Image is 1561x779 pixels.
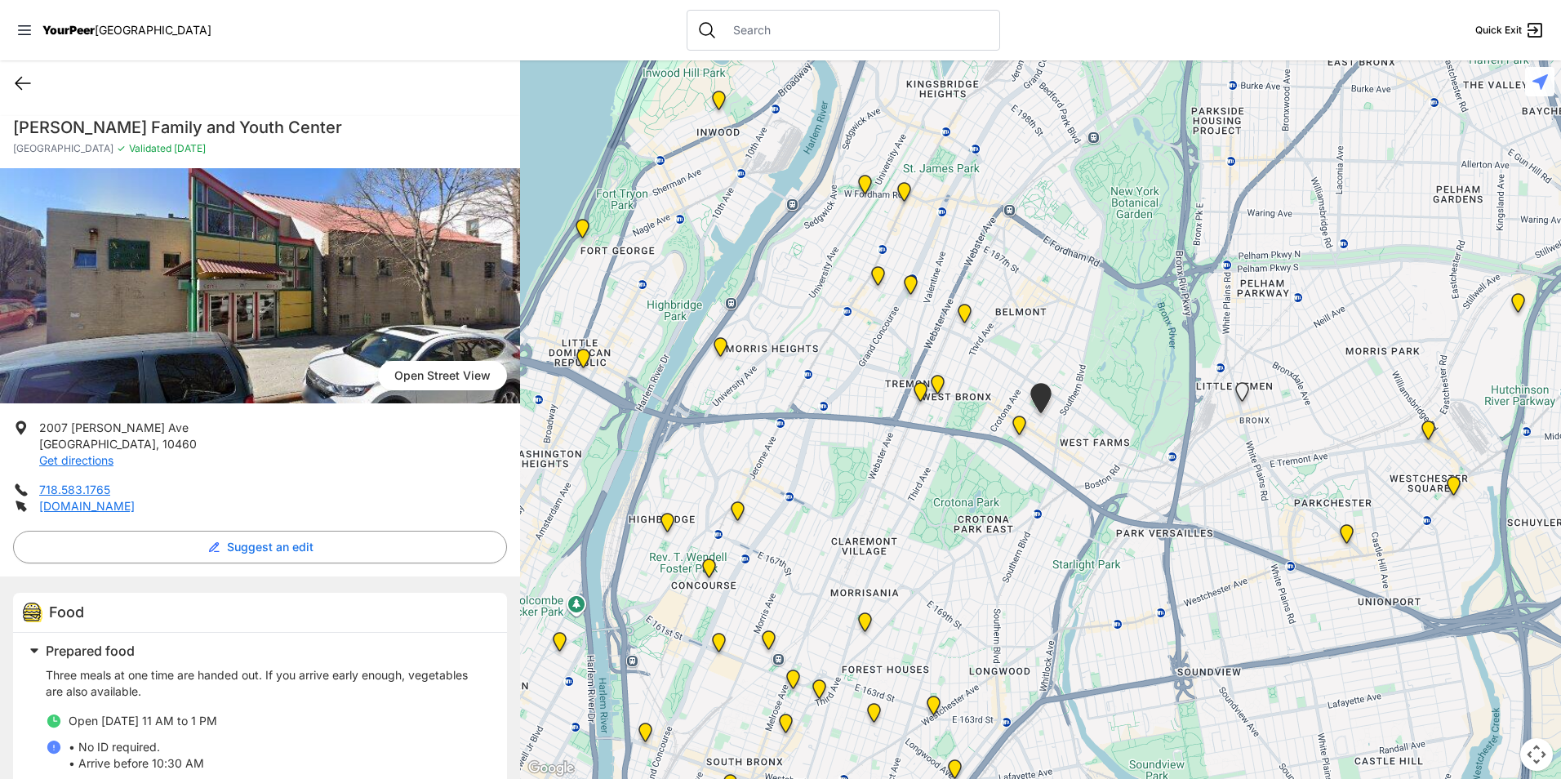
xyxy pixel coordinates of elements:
[948,297,981,336] div: Tremont Corps
[857,697,891,736] div: ACCESS Program
[227,539,314,555] span: Suggest an edit
[39,483,110,496] a: 718.583.1765
[861,260,895,299] div: Morris Innovative Senior Center
[887,176,921,215] div: Fordham Office, moved from 2430 Walton Ave
[702,626,736,665] div: South Bronx NeON Works
[1475,20,1545,40] a: Quick Exit
[776,663,810,702] div: Bronx Citadel Corps
[69,714,217,728] span: Open [DATE] 11 AM to 1 PM
[524,758,578,779] img: Google
[13,142,113,155] span: [GEOGRAPHIC_DATA]
[117,142,126,155] span: ✓
[692,552,726,591] div: The Bronx Church of God of Prophecy
[769,707,803,746] div: Bronx Youth Center (BYC)
[39,499,135,513] a: [DOMAIN_NAME]
[69,739,204,772] p: • No ID required. • Arrive before 10:30 AM
[46,667,487,700] p: Three meals at one time are handed out. If you arrive early enough, vegetables are also available.
[543,625,576,665] div: Resurrection Catholic Chapel
[13,531,507,563] button: Suggest an edit
[1520,738,1553,771] button: Map camera controls
[721,495,754,534] div: Urban Horizons
[162,437,197,451] span: 10460
[524,758,578,779] a: Open this area in Google Maps (opens a new window)
[46,643,135,659] span: Prepared food
[1501,287,1535,326] div: Mav Market - Bronx Campus
[567,342,600,381] div: Manhattan
[723,22,990,38] input: Search
[491,405,524,444] div: Medical Center
[42,23,95,37] span: YourPeer
[1475,24,1522,37] span: Quick Exit
[1412,414,1445,453] div: Westchester Square Office at Harvest Fields Community Church
[39,437,156,451] span: [GEOGRAPHIC_DATA]
[378,361,507,390] span: Open Street View
[629,716,662,755] div: CUNY Citizenship Now!
[156,437,159,451] span: ,
[1225,376,1259,415] div: Closed
[171,142,206,154] span: [DATE]
[803,673,836,712] div: Wellness Center
[42,25,211,35] a: YourPeer[GEOGRAPHIC_DATA]
[49,603,84,621] span: Food
[39,421,189,434] span: 2007 [PERSON_NAME] Ave
[917,689,950,728] div: Resource Center of Community Development
[13,116,507,139] h1: [PERSON_NAME] Family and Youth Center
[129,142,171,154] span: Validated
[39,453,113,467] a: Get directions
[95,23,211,37] span: [GEOGRAPHIC_DATA]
